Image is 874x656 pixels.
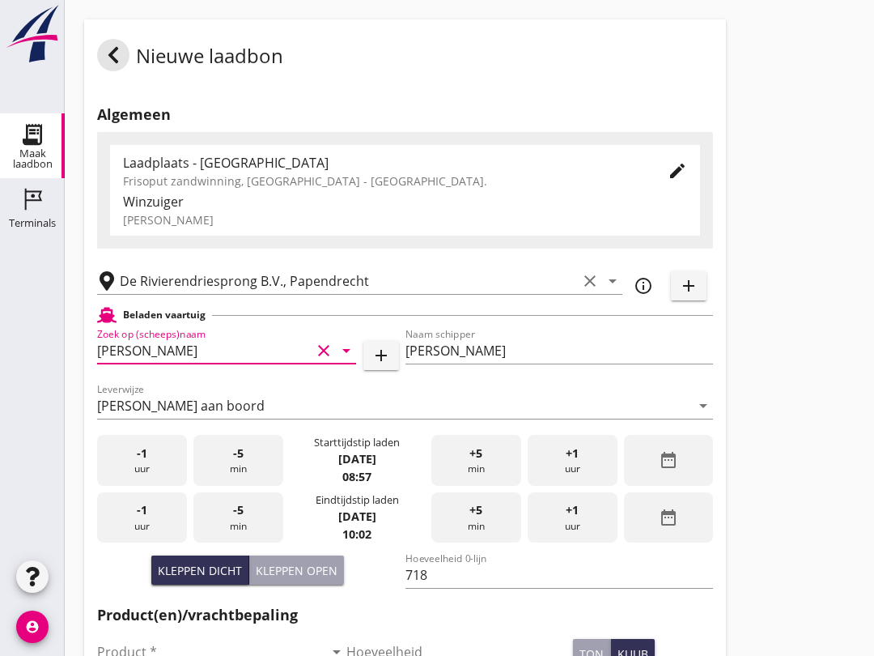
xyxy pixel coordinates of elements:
[97,398,265,413] div: [PERSON_NAME] aan boord
[314,435,400,450] div: Starttijdstip laden
[338,451,376,466] strong: [DATE]
[528,435,617,486] div: uur
[431,435,521,486] div: min
[338,509,376,524] strong: [DATE]
[123,308,206,322] h2: Beladen vaartuig
[123,211,687,228] div: [PERSON_NAME]
[256,562,337,579] div: Kleppen open
[123,173,642,190] div: Frisoput zandwinning, [GEOGRAPHIC_DATA] - [GEOGRAPHIC_DATA].
[158,562,242,579] div: Kleppen dicht
[405,562,714,588] input: Hoeveelheid 0-lijn
[566,501,579,519] span: +1
[469,501,482,519] span: +5
[151,556,249,585] button: Kleppen dicht
[97,338,311,364] input: Zoek op (scheeps)naam
[97,435,187,486] div: uur
[679,276,698,296] i: add
[342,526,371,542] strong: 10:02
[123,153,642,173] div: Laadplaats - [GEOGRAPHIC_DATA]
[580,271,600,291] i: clear
[566,445,579,462] span: +1
[469,445,482,462] span: +5
[3,4,62,64] img: logo-small.a267ee39.svg
[431,492,521,543] div: min
[137,501,147,519] span: -1
[694,396,713,415] i: arrow_drop_down
[668,161,687,181] i: edit
[233,445,244,462] span: -5
[97,604,713,626] h2: Product(en)/vrachtbepaling
[528,492,617,543] div: uur
[137,445,147,462] span: -1
[405,338,714,364] input: Naam schipper
[193,435,283,486] div: min
[97,104,713,126] h2: Algemeen
[9,218,56,228] div: Terminals
[97,492,187,543] div: uur
[634,276,653,296] i: info_outline
[249,556,344,585] button: Kleppen open
[193,492,283,543] div: min
[316,492,399,508] div: Eindtijdstip laden
[314,341,333,360] i: clear
[342,469,371,484] strong: 08:57
[337,341,356,360] i: arrow_drop_down
[659,450,678,470] i: date_range
[603,271,622,291] i: arrow_drop_down
[97,39,283,78] div: Nieuwe laadbon
[371,346,391,365] i: add
[120,268,577,294] input: Losplaats
[16,611,49,643] i: account_circle
[233,501,244,519] span: -5
[659,508,678,527] i: date_range
[123,192,687,211] div: Winzuiger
